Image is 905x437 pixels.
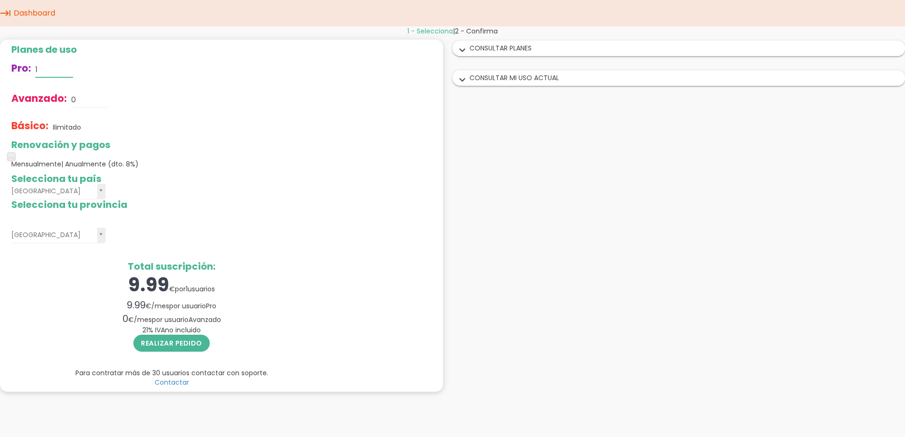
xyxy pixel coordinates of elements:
[142,325,148,335] span: 21
[133,335,210,352] button: Realizar pedido
[127,298,146,312] span: 9.99
[453,71,905,85] div: CONSULTAR MI USO ACTUAL
[61,159,139,169] span: | Anualmente (dto. 8%)
[11,228,106,243] a: [GEOGRAPHIC_DATA]
[206,301,216,311] span: Pro
[137,315,152,324] span: mes
[128,272,169,298] span: 9.99
[11,44,332,55] h2: Planes de uso
[11,184,106,199] a: [GEOGRAPHIC_DATA]
[11,228,93,242] span: [GEOGRAPHIC_DATA]
[53,123,81,132] p: Ilimitado
[11,272,332,298] div: por usuarios
[155,378,189,387] a: Contactar
[455,26,498,36] span: 2 - Confirma
[11,173,332,184] h2: Selecciona tu país
[11,312,332,326] div: / por usuario
[11,368,332,378] p: Para contratar más de 30 usuarios contactar con soporte.
[128,315,134,324] span: €
[11,91,67,105] span: Avanzado:
[11,261,332,272] h2: Total suscripción:
[169,284,175,294] span: €
[453,41,905,56] div: CONSULTAR PLANES
[146,301,151,311] span: €
[123,312,128,325] span: 0
[407,26,453,36] span: 1 - Selecciona
[155,301,169,311] span: mes
[11,298,332,312] div: / por usuario
[11,119,49,132] span: Básico:
[189,315,221,324] span: Avanzado
[11,61,31,75] span: Pro:
[455,44,470,57] i: expand_more
[186,284,188,294] span: 1
[165,325,201,335] span: no incluido
[455,74,470,86] i: expand_more
[11,140,332,150] h2: Renovación y pagos
[11,184,93,198] span: [GEOGRAPHIC_DATA]
[142,325,201,335] span: % IVA
[11,199,332,210] h2: Selecciona tu provincia
[11,159,139,169] span: Mensualmente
